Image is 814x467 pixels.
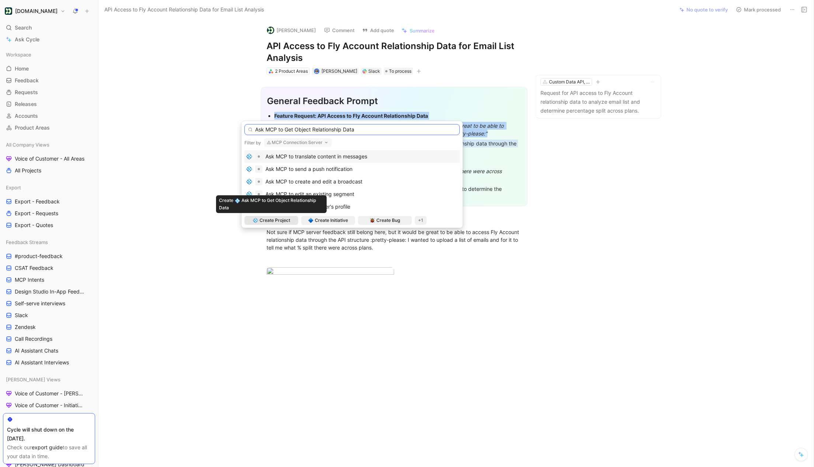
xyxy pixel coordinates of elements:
[246,191,252,197] img: 💠
[253,218,258,223] img: 💠
[246,179,252,185] img: 💠
[265,203,350,210] span: Ask MCP to analyze a user's profile
[260,217,290,224] span: Create Project
[244,140,261,146] div: Filter by
[246,166,252,172] img: 💠
[246,154,252,159] img: 💠
[376,217,400,224] span: Create Bug
[264,138,332,147] button: MCP Connection Server
[265,153,367,159] span: Ask MCP to translate content in messages
[244,124,460,135] input: Link to project, initiative, bug or kudo
[265,191,354,197] span: Ask MCP to edit an existing segment
[265,166,352,172] span: Ask MCP to send a push notification
[415,216,427,225] div: +1
[308,218,313,223] img: 🔷
[265,178,362,185] span: Ask MCP to create and edit a broadcast
[246,204,252,210] img: 💠
[370,218,375,223] img: 🐞
[315,217,348,224] span: Create Initiative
